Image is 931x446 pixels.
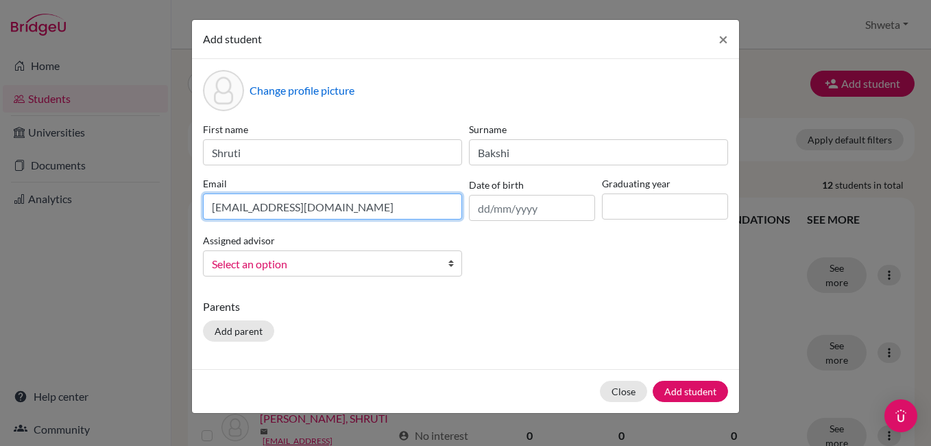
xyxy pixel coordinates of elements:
div: Open Intercom Messenger [884,399,917,432]
label: Surname [469,122,728,137]
div: Profile picture [203,70,244,111]
p: Parents [203,298,728,315]
span: Add student [203,32,262,45]
span: Select an option [212,255,435,273]
input: dd/mm/yyyy [469,195,595,221]
button: Add student [653,381,728,402]
button: Close [708,20,739,58]
button: Add parent [203,320,274,342]
span: × [718,29,728,49]
label: Graduating year [602,176,728,191]
label: Date of birth [469,178,524,192]
button: Close [600,381,647,402]
label: Email [203,176,462,191]
label: First name [203,122,462,137]
label: Assigned advisor [203,233,275,248]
